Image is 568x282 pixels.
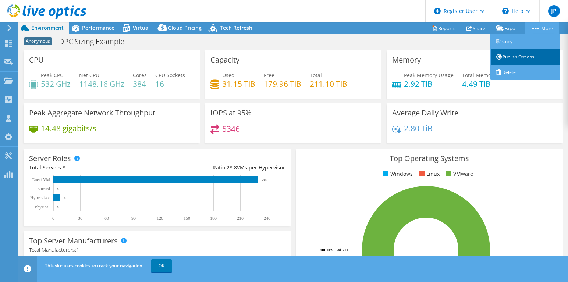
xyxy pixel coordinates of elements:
h4: 5346 [222,125,240,133]
a: Share [461,22,491,34]
text: Physical [35,204,50,210]
span: 1 [76,246,79,253]
a: Reports [426,22,461,34]
span: JP [548,5,560,17]
text: 90 [131,216,136,221]
span: Performance [82,24,114,31]
span: Cores [133,72,147,79]
text: 150 [184,216,190,221]
h3: IOPS at 95% [210,109,252,117]
h3: Top Operating Systems [301,154,557,163]
tspan: 100.0% [320,247,333,253]
text: Virtual [38,186,50,192]
span: Net CPU [79,72,99,79]
text: 240 [264,216,270,221]
h3: CPU [29,56,44,64]
span: Total Memory [462,72,496,79]
span: Cloud Pricing [168,24,202,31]
h4: 2.80 TiB [404,124,433,132]
span: This site uses cookies to track your navigation. [45,263,143,269]
h4: 179.96 TiB [264,80,301,88]
span: Environment [31,24,64,31]
h4: 384 [133,80,147,88]
span: Tech Refresh [220,24,252,31]
text: 8 [64,196,66,200]
h4: 1148.16 GHz [79,80,124,88]
span: Peak CPU [41,72,64,79]
span: CPU Sockets [155,72,185,79]
text: 230 [262,178,267,182]
h4: 4.49 TiB [462,80,496,88]
span: Anonymous [24,37,52,45]
span: Used [222,72,235,79]
span: 28.8 [227,164,237,171]
text: Guest VM [32,177,50,182]
span: Peak Memory Usage [404,72,454,79]
h3: Memory [392,56,421,64]
h4: 2.92 TiB [404,80,454,88]
h1: DPC Sizing Example [56,38,136,46]
a: Copy [490,34,560,49]
tspan: ESXi 7.0 [333,247,348,253]
text: 180 [210,216,217,221]
li: VMware [444,170,473,178]
a: Publish Options [490,49,560,65]
text: 30 [78,216,82,221]
a: Delete [490,65,560,80]
h4: Total Manufacturers: [29,246,285,254]
a: Export [491,22,525,34]
li: Linux [418,170,440,178]
text: 210 [237,216,244,221]
div: Ratio: VMs per Hypervisor [157,164,285,172]
a: OK [151,259,172,272]
h3: Capacity [210,56,239,64]
h3: Server Roles [29,154,71,163]
text: Hypervisor [30,195,50,200]
span: Free [264,72,274,79]
text: 0 [57,206,59,209]
li: Windows [381,170,413,178]
span: 8 [63,164,65,171]
svg: \n [502,8,509,14]
h3: Peak Aggregate Network Throughput [29,109,155,117]
text: 120 [157,216,163,221]
text: 0 [57,188,59,191]
h4: 14.48 gigabits/s [41,124,96,132]
div: Total Servers: [29,164,157,172]
text: 60 [104,216,109,221]
text: 0 [52,216,54,221]
h3: Top Server Manufacturers [29,237,118,245]
h4: 532 GHz [41,80,71,88]
h4: 211.10 TiB [310,80,347,88]
h3: Average Daily Write [392,109,458,117]
span: Total [310,72,322,79]
a: More [525,22,559,34]
span: Virtual [133,24,150,31]
h4: 16 [155,80,185,88]
h4: 31.15 TiB [222,80,255,88]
